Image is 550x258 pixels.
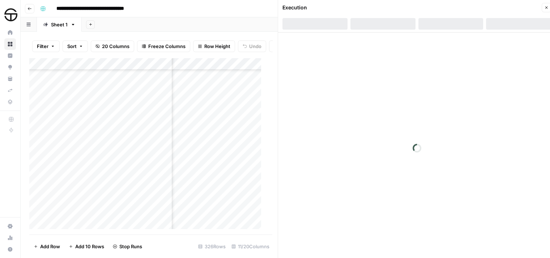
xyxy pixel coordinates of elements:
[4,50,16,61] a: Insights
[4,85,16,96] a: Syncs
[4,27,16,38] a: Home
[119,243,142,250] span: Stop Runs
[229,241,272,252] div: 11/20 Columns
[238,40,266,52] button: Undo
[102,43,129,50] span: 20 Columns
[37,43,48,50] span: Filter
[67,43,77,50] span: Sort
[148,43,186,50] span: Freeze Columns
[193,40,235,52] button: Row Height
[204,43,230,50] span: Row Height
[64,241,108,252] button: Add 10 Rows
[4,73,16,85] a: Your Data
[37,17,82,32] a: Sheet 1
[40,243,60,250] span: Add Row
[4,6,16,24] button: Workspace: SimpleTire
[91,40,134,52] button: 20 Columns
[29,241,64,252] button: Add Row
[108,241,146,252] button: Stop Runs
[282,4,307,11] div: Execution
[4,96,16,108] a: Data Library
[4,61,16,73] a: Opportunities
[137,40,190,52] button: Freeze Columns
[75,243,104,250] span: Add 10 Rows
[4,8,17,21] img: SimpleTire Logo
[32,40,60,52] button: Filter
[4,244,16,255] button: Help + Support
[4,38,16,50] a: Browse
[63,40,88,52] button: Sort
[249,43,261,50] span: Undo
[4,232,16,244] a: Usage
[4,220,16,232] a: Settings
[51,21,68,28] div: Sheet 1
[195,241,229,252] div: 326 Rows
